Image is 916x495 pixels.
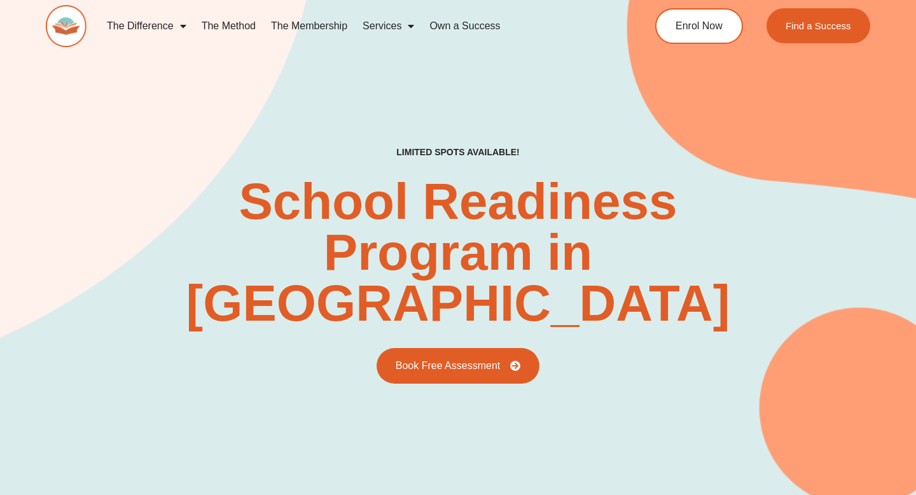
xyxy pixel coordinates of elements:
a: The Difference [99,11,194,41]
a: Own a Success [422,11,508,41]
span: Book Free Assessment [396,361,501,371]
h4: LIMITED SPOTS AVAILABLE! [396,147,519,158]
a: The Method [194,11,263,41]
a: The Membership [263,11,355,41]
a: Enrol Now [655,8,743,44]
a: Find a Success [767,8,870,43]
nav: Menu [99,11,608,41]
span: Find a Success [786,21,851,31]
span: Enrol Now [676,21,723,31]
a: Book Free Assessment [377,348,540,384]
h2: School Readiness Program in [GEOGRAPHIC_DATA] [46,176,870,329]
a: Services [355,11,422,41]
